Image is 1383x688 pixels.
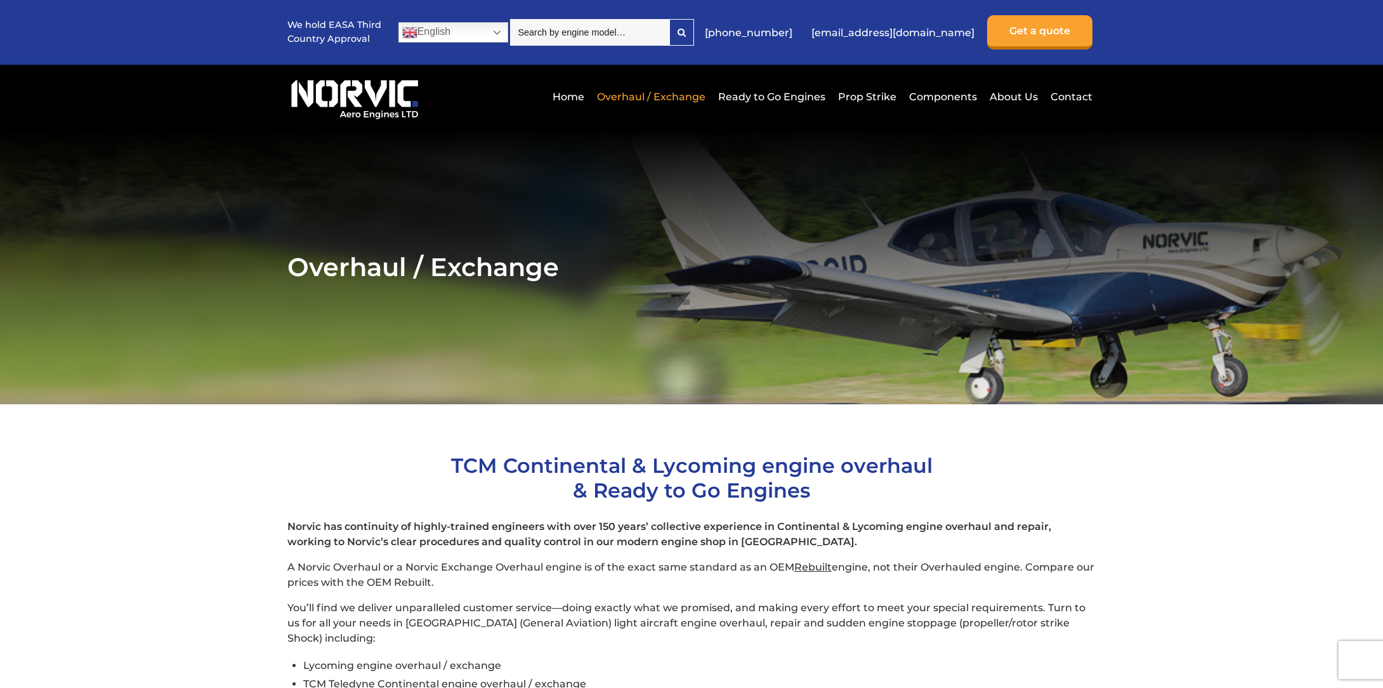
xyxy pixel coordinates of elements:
[303,656,1096,675] li: Lycoming engine overhaul / exchange
[510,19,669,46] input: Search by engine model…
[986,81,1041,112] a: About Us
[287,520,1051,548] strong: Norvic has continuity of highly-trained engineers with over 150 years’ collective experience in C...
[794,561,832,573] span: Rebuilt
[698,17,799,48] a: [PHONE_NUMBER]
[594,81,709,112] a: Overhaul / Exchange
[987,15,1092,50] a: Get a quote
[805,17,981,48] a: [EMAIL_ADDRESS][DOMAIN_NAME]
[549,81,587,112] a: Home
[287,74,422,120] img: Norvic Aero Engines logo
[715,81,829,112] a: Ready to Go Engines
[287,600,1096,646] p: You’ll find we deliver unparalleled customer service—doing exactly what we promised, and making e...
[1047,81,1092,112] a: Contact
[398,22,508,43] a: English
[451,453,933,503] span: TCM Continental & Lycoming engine overhaul & Ready to Go Engines
[287,560,1096,590] p: A Norvic Overhaul or a Norvic Exchange Overhaul engine is of the exact same standard as an OEM en...
[287,251,1096,282] h2: Overhaul / Exchange
[835,81,900,112] a: Prop Strike
[906,81,980,112] a: Components
[402,25,417,40] img: en
[287,18,383,46] p: We hold EASA Third Country Approval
